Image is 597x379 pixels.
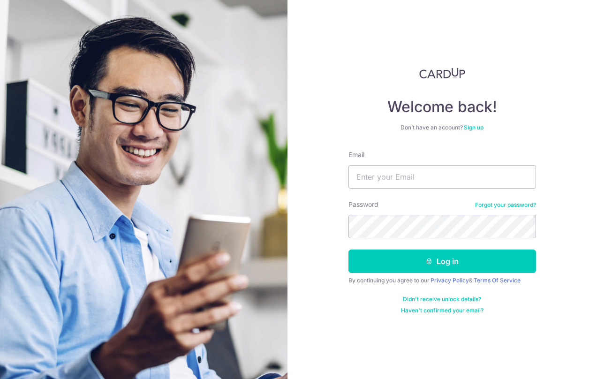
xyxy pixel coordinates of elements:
[348,98,536,116] h4: Welcome back!
[419,68,465,79] img: CardUp Logo
[348,124,536,131] div: Don’t have an account?
[348,165,536,189] input: Enter your Email
[348,200,378,209] label: Password
[475,201,536,209] a: Forgot your password?
[474,277,521,284] a: Terms Of Service
[348,150,364,159] label: Email
[431,277,469,284] a: Privacy Policy
[348,250,536,273] button: Log in
[401,307,484,314] a: Haven't confirmed your email?
[464,124,484,131] a: Sign up
[348,277,536,284] div: By continuing you agree to our &
[403,296,481,303] a: Didn't receive unlock details?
